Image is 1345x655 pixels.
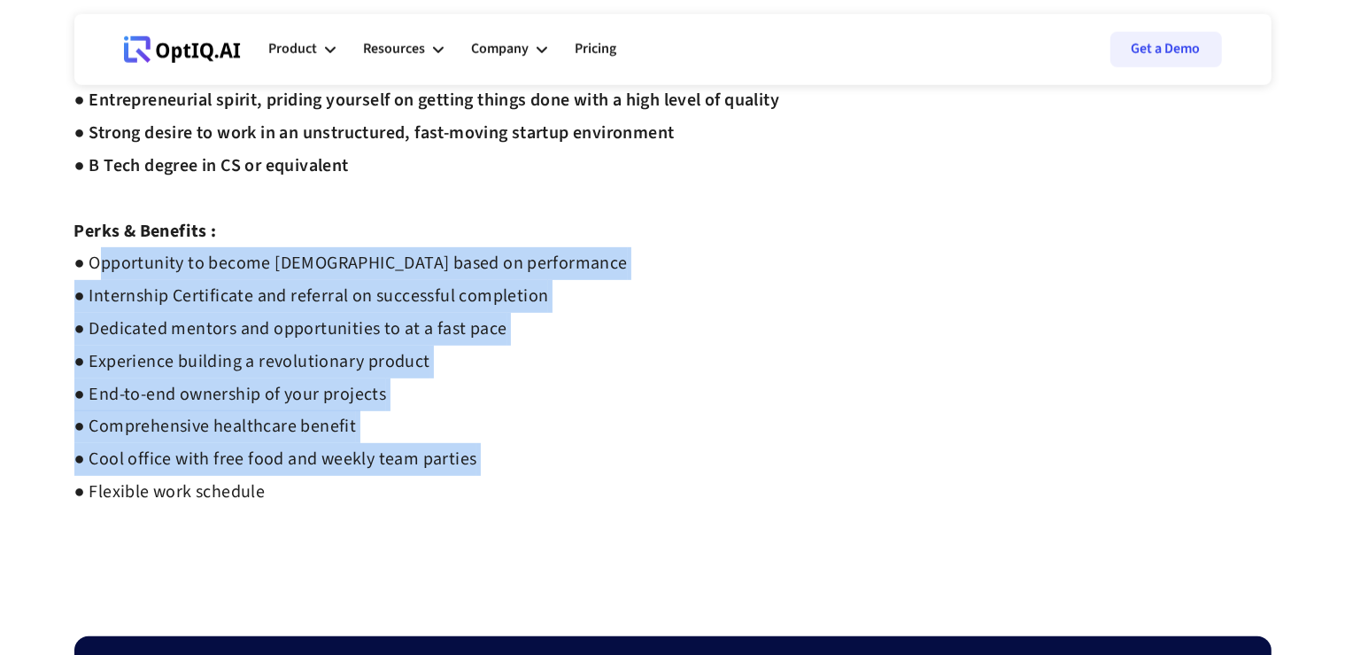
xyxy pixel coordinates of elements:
[472,37,529,61] div: Company
[364,23,444,76] div: Resources
[74,251,628,504] strong: ● Opportunity to become [DEMOGRAPHIC_DATA] based on performance ● Internship Certificate and refe...
[364,37,426,61] div: Resources
[472,23,547,76] div: Company
[124,23,241,76] a: Webflow Homepage
[269,23,336,76] div: Product
[1110,32,1222,67] a: Get a Demo
[124,62,125,63] div: Webflow Homepage
[74,219,217,244] strong: Perks & Benefits :
[269,37,318,61] div: Product
[576,23,617,76] a: Pricing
